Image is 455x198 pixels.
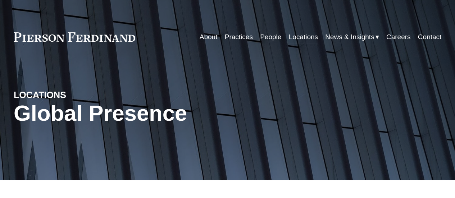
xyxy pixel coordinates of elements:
[418,30,442,44] a: Contact
[14,89,120,101] h4: LOCATIONS
[260,30,281,44] a: People
[386,30,411,44] a: Careers
[288,30,318,44] a: Locations
[325,31,374,43] span: News & Insights
[200,30,218,44] a: About
[14,101,299,126] h1: Global Presence
[225,30,253,44] a: Practices
[325,30,379,44] a: folder dropdown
